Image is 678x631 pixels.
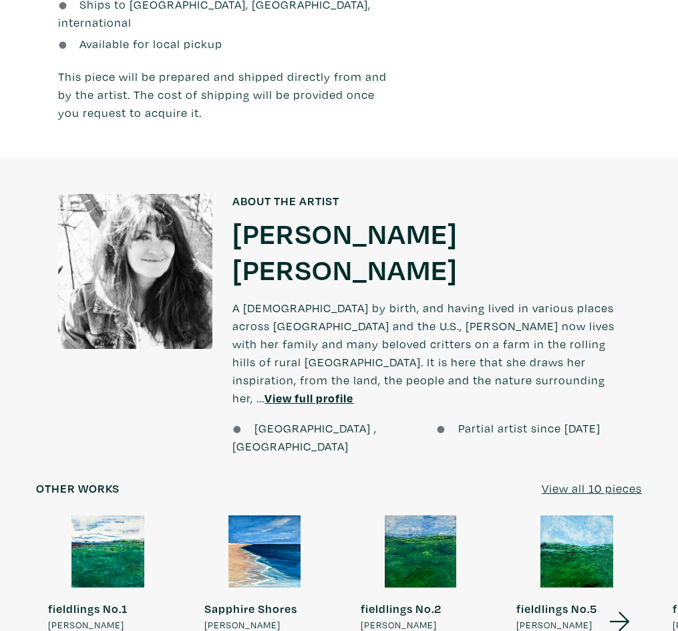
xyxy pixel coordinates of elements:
strong: fieldlings No.5 [516,601,597,616]
span: Partial artist since [DATE] [458,420,601,436]
h6: Other works [36,481,120,496]
li: Available for local pickup [58,35,387,53]
span: [GEOGRAPHIC_DATA] , [GEOGRAPHIC_DATA] [232,420,376,454]
u: View all 10 pieces [542,481,642,496]
p: A [DEMOGRAPHIC_DATA] by birth, and having lived in various places across [GEOGRAPHIC_DATA] and th... [232,287,620,419]
a: [PERSON_NAME] [PERSON_NAME] [232,215,620,287]
a: View full profile [265,390,353,406]
strong: fieldlings No.2 [361,601,442,616]
h6: About the artist [232,194,620,209]
p: This piece will be prepared and shipped directly from and by the artist. The cost of shipping wil... [58,68,387,122]
a: View all 10 pieces [542,479,642,497]
strong: Sapphire Shores [204,601,297,616]
strong: fieldlings No.1 [48,601,128,616]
